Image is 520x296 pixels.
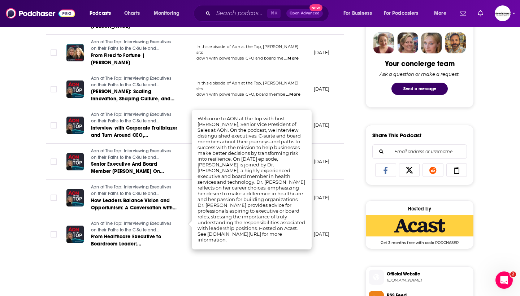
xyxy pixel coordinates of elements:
[91,39,171,57] span: Aon at The Top: Interviewing Executives on their Paths to the C-Suite and Boardroom
[91,197,178,212] a: How Leaders Balance Vision and Opportunism: A Conversation with Public Company Board Member and E...
[475,7,486,19] a: Show notifications dropdown
[366,215,473,236] img: Acast Deal: Get 3 months free with code PODCHASER
[387,271,471,277] span: Official Website
[213,8,267,19] input: Search podcasts, credits, & more...
[445,32,466,53] img: Jon Profile
[91,112,171,130] span: Aon at The Top: Interviewing Executives on their Paths to the C-Suite and Boardroom
[314,122,329,128] p: [DATE]
[510,271,516,277] span: 2
[91,76,171,93] span: Aon at The Top: Interviewing Executives on their Paths to the C-Suite and Boardroom
[429,8,455,19] button: open menu
[387,278,471,283] span: linkedin.com
[154,8,179,18] span: Monitoring
[91,52,178,66] a: From Fired to Fortune | [PERSON_NAME]
[6,6,75,20] img: Podchaser - Follow, Share and Rate Podcasts
[91,184,171,202] span: Aon at The Top: Interviewing Executives on their Paths to the C-Suite and Boardroom
[90,8,111,18] span: Podcasts
[495,5,511,21] button: Show profile menu
[366,206,473,212] div: Hosted by
[314,86,329,92] p: [DATE]
[384,8,419,18] span: For Podcasters
[284,56,299,61] span: ...More
[314,158,329,165] p: [DATE]
[51,86,57,92] span: Toggle select row
[309,4,322,11] span: New
[91,197,177,225] span: How Leaders Balance Vision and Opportunism: A Conversation with Public Company Board Member and E...
[124,8,140,18] span: Charts
[120,8,144,19] a: Charts
[385,59,455,68] div: Your concierge team
[290,12,320,15] span: Open Advanced
[91,184,178,197] a: Aon at The Top: Interviewing Executives on their Paths to the C-Suite and Boardroom
[91,88,178,103] a: [PERSON_NAME]: Scaling Innovation, Shaping Culture, and Owning the C-Suite
[198,116,305,243] span: Welcome to AON at the Top with host [PERSON_NAME], Senior Vice President of Sales at AON. On the ...
[91,125,177,145] span: Interview with Corporate Trailblazer and Turn Around CEO, [PERSON_NAME]
[380,71,460,77] div: Ask a question or make a request.
[495,5,511,21] img: User Profile
[91,234,161,261] span: From Healthcare Executive to Boardroom Leader: [PERSON_NAME] on Strategy, Resilience & Career Growth
[91,125,178,139] a: Interview with Corporate Trailblazer and Turn Around CEO, [PERSON_NAME]
[379,8,429,19] button: open menu
[343,8,372,18] span: For Business
[366,215,473,244] a: Acast Deal: Get 3 months free with code PODCHASER
[375,163,396,177] a: Share on Facebook
[372,144,467,159] div: Search followers
[51,231,57,238] span: Toggle select row
[84,8,120,19] button: open menu
[391,83,448,95] button: Send a message
[91,148,171,166] span: Aon at The Top: Interviewing Executives on their Paths to the C-Suite and Boardroom
[91,52,145,66] span: From Fired to Fortune | [PERSON_NAME]
[91,161,177,189] span: Senior Executive And Board Member [PERSON_NAME] On Humble Beginnings And Doing The Right Thing Wh...
[91,75,178,88] a: Aon at The Top: Interviewing Executives on their Paths to the C-Suite and Boardroom
[91,221,178,233] a: Aon at The Top: Interviewing Executives on their Paths to the C-Suite and Boardroom
[91,233,178,248] a: From Healthcare Executive to Boardroom Leader: [PERSON_NAME] on Strategy, Resilience & Career Growth
[91,161,178,175] a: Senior Executive And Board Member [PERSON_NAME] On Humble Beginnings And Doing The Right Thing Wh...
[286,9,323,18] button: Open AdvancedNew
[495,5,511,21] span: Logged in as jvervelde
[397,32,418,53] img: Barbara Profile
[378,145,461,158] input: Email address or username...
[200,5,336,22] div: Search podcasts, credits, & more...
[314,49,329,56] p: [DATE]
[51,49,57,56] span: Toggle select row
[457,7,469,19] a: Show notifications dropdown
[51,158,57,165] span: Toggle select row
[91,39,178,52] a: Aon at The Top: Interviewing Executives on their Paths to the C-Suite and Boardroom
[267,9,281,18] span: ⌘ K
[51,122,57,129] span: Toggle select row
[286,92,300,97] span: ...More
[91,112,178,124] a: Aon at The Top: Interviewing Executives on their Paths to the C-Suite and Boardroom
[91,221,171,239] span: Aon at The Top: Interviewing Executives on their Paths to the C-Suite and Boardroom
[372,132,421,139] h3: Share This Podcast
[196,80,299,91] span: In this episode of Aon at the Top, [PERSON_NAME] sits
[91,148,178,161] a: Aon at The Top: Interviewing Executives on their Paths to the C-Suite and Boardroom
[149,8,189,19] button: open menu
[196,44,299,55] span: In this episode of Aon at the Top, [PERSON_NAME] sits
[434,8,446,18] span: More
[369,270,471,285] a: Official Website[DOMAIN_NAME]
[366,236,473,245] span: Get 3 months free with code PODCHASER
[314,231,329,237] p: [DATE]
[314,195,329,201] p: [DATE]
[196,56,283,61] span: down with powerhouse CFO and board me
[91,88,174,109] span: [PERSON_NAME]: Scaling Innovation, Shaping Culture, and Owning the C-Suite
[51,195,57,201] span: Toggle select row
[421,32,442,53] img: Jules Profile
[422,163,443,177] a: Share on Reddit
[446,163,467,177] a: Copy Link
[196,92,285,97] span: down with powerhouse CFO, board membe
[373,32,394,53] img: Sydney Profile
[399,163,420,177] a: Share on X/Twitter
[495,271,513,289] iframe: Intercom live chat
[338,8,381,19] button: open menu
